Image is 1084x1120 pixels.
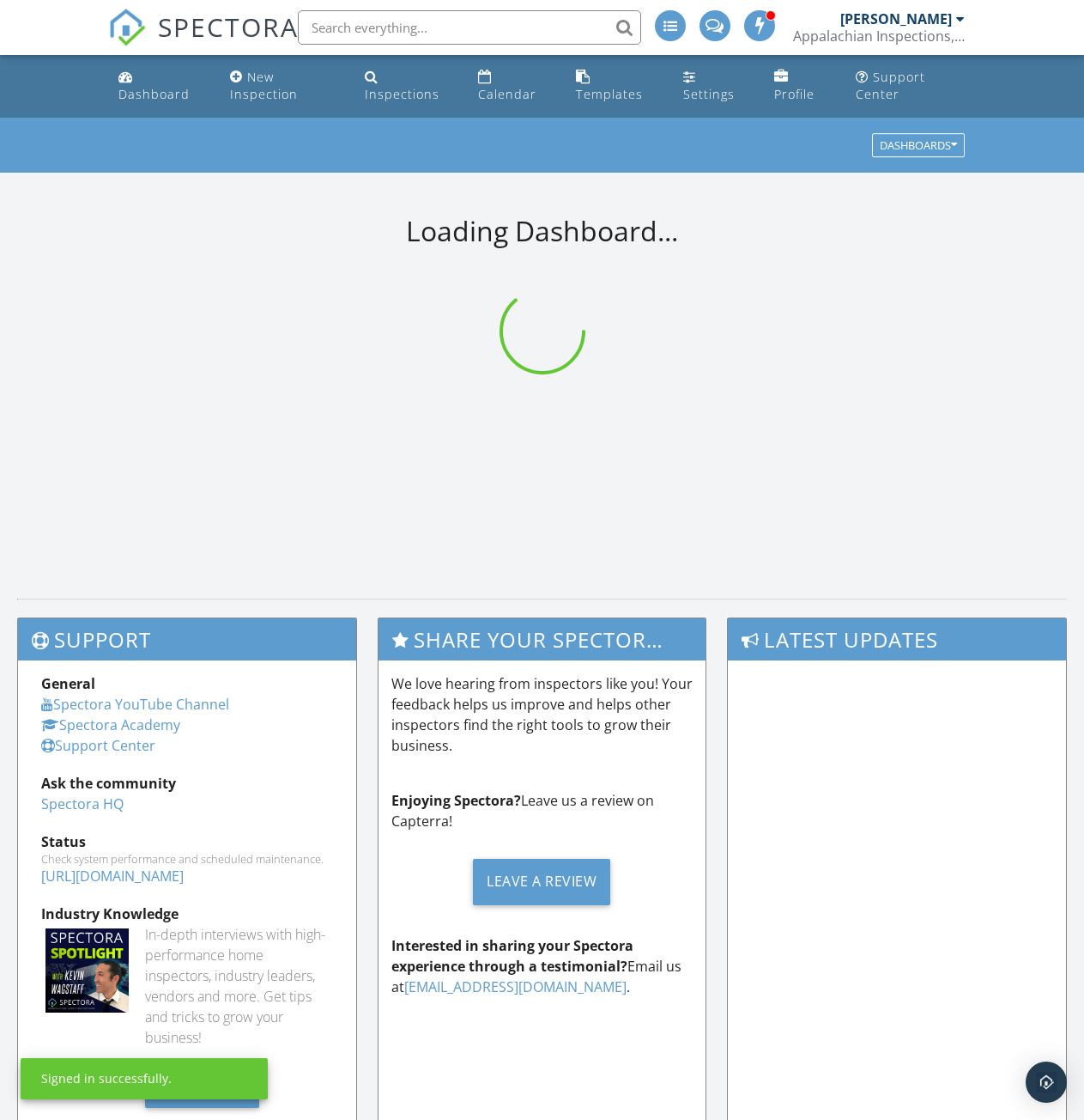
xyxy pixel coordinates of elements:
a: Inspections [358,62,457,111]
a: Templates [569,62,663,111]
div: Calendar [478,86,536,102]
span: SPECTORA [158,9,299,45]
div: Profile [774,86,815,102]
div: Industry Knowledge [41,904,333,924]
div: [PERSON_NAME] [840,10,952,27]
h3: Support [18,618,356,660]
input: Search everything... [298,10,641,45]
strong: Interested in sharing your Spectora experience through a testimonial? [391,936,633,976]
a: SPECTORA [108,23,299,59]
p: Email us at . [391,935,693,997]
h3: Latest Updates [728,618,1066,660]
div: New Inspection [230,69,298,102]
a: Leave a Review [391,845,693,918]
div: Leave a Review [473,859,610,905]
div: In-depth interviews with high-performance home inspectors, industry leaders, vendors and more. Ge... [145,924,332,1048]
a: Calendar [471,62,555,111]
p: We love hearing from inspectors like you! Your feedback helps us improve and helps other inspecto... [391,673,693,756]
div: Inspections [365,86,439,102]
a: Company Profile [767,62,836,111]
div: Signed in successfully. [41,1070,172,1087]
a: New Inspection [223,62,344,111]
div: Support Center [856,69,925,102]
a: Spectora YouTube Channel [41,695,229,714]
h3: Share Your Spectora Experience [378,618,706,660]
div: Templates [576,86,643,102]
a: Spectora Academy [41,715,180,734]
a: Spectora HQ [41,794,124,813]
strong: General [41,674,95,693]
div: Status [41,831,333,852]
div: Ask the community [41,773,333,794]
div: Appalachian Inspections, LLC. [793,27,965,45]
button: Dashboards [872,134,965,158]
p: Leave us a review on Capterra! [391,790,693,831]
a: Support Center [41,736,155,755]
a: [EMAIL_ADDRESS][DOMAIN_NAME] [404,977,627,996]
div: Settings [683,86,735,102]
a: Dashboard [112,62,209,111]
div: Open Intercom Messenger [1026,1062,1067,1103]
a: [URL][DOMAIN_NAME] [41,867,184,886]
img: The Best Home Inspection Software - Spectora [108,9,146,46]
div: Check system performance and scheduled maintenance. [41,852,333,866]
strong: Enjoying Spectora? [391,791,521,810]
div: Dashboards [880,140,957,152]
img: Spectoraspolightmain [45,928,129,1012]
a: Settings [676,62,754,111]
a: Support Center [849,62,972,111]
div: Dashboard [118,86,190,102]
